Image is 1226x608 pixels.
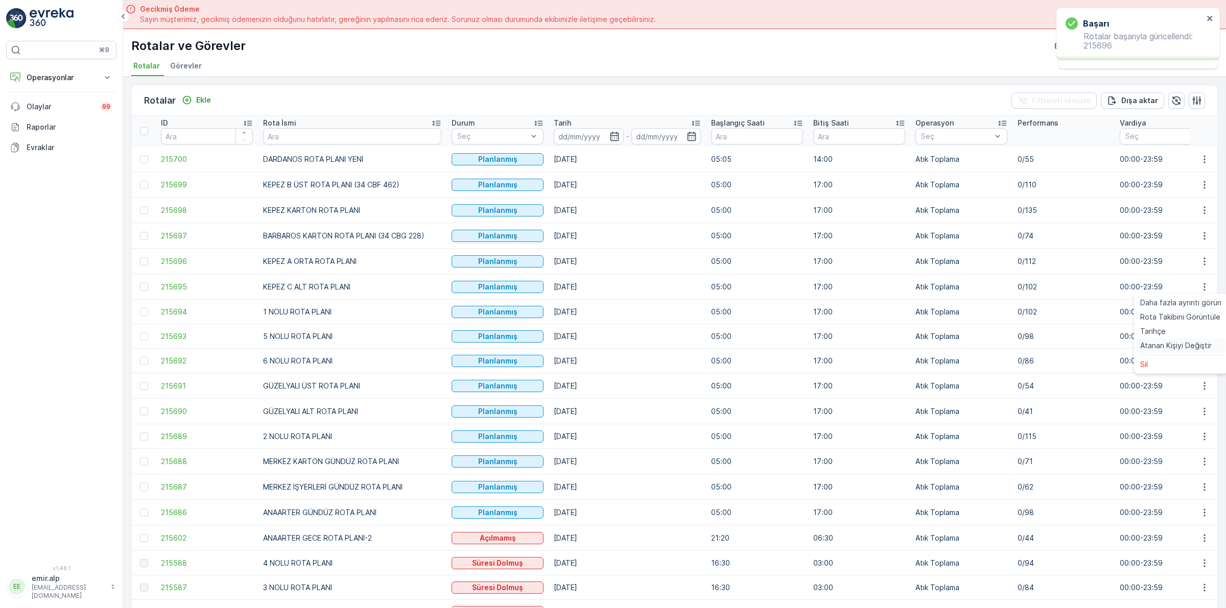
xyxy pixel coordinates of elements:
[161,256,253,266] a: 215696
[910,474,1012,500] td: Atık Toplama
[915,118,954,128] p: Operasyon
[808,223,910,249] td: 17:00
[478,180,517,190] p: Planlanmış
[626,130,629,142] p: -
[1115,274,1217,300] td: 00:00-23:59
[910,551,1012,575] td: Atık Toplama
[910,172,1012,198] td: Atık Toplama
[161,507,253,518] span: 215686
[32,573,105,583] p: emir.alp
[1115,349,1217,373] td: 00:00-23:59
[452,118,475,128] p: Durum
[549,147,706,172] td: [DATE]
[1115,249,1217,274] td: 00:00-23:59
[161,356,253,366] a: 215692
[478,456,517,467] p: Planlanmış
[258,274,446,300] td: KEPEZ C ALT ROTA PLANI
[140,357,148,365] div: Toggle Row Selected
[258,575,446,600] td: 3 NOLU ROTA PLANI
[6,137,116,158] a: Evraklar
[27,122,112,132] p: Raporlar
[706,172,808,198] td: 05:00
[478,381,517,391] p: Planlanmış
[161,533,253,543] a: 215602
[472,582,523,593] p: Süresi Dolmuş
[1140,359,1148,370] span: Sil
[457,131,528,141] p: Seç
[452,405,544,418] button: Planlanmış
[1115,424,1217,449] td: 00:00-23:59
[1032,95,1091,106] p: Filtreleri temizle
[1115,223,1217,249] td: 00:00-23:59
[1140,298,1221,308] span: Daha fazla ayrıntı görün
[706,373,808,399] td: 05:00
[549,449,706,474] td: [DATE]
[452,153,544,165] button: Planlanmış
[910,500,1012,525] td: Atık Toplama
[808,198,910,223] td: 17:00
[140,181,148,189] div: Toggle Row Selected
[910,198,1012,223] td: Atık Toplama
[452,355,544,367] button: Planlanmış
[6,573,116,600] button: EEemir.alp[EMAIL_ADDRESS][DOMAIN_NAME]
[140,308,148,316] div: Toggle Row Selected
[554,118,571,128] p: Tarih
[102,103,110,111] p: 99
[1120,118,1146,128] p: Vardiya
[1207,14,1214,24] button: close
[258,399,446,424] td: GÜZELYALI ALT ROTA PLANI
[161,582,253,593] span: 215587
[178,94,215,106] button: Ekle
[452,281,544,293] button: Planlanmış
[1121,95,1158,106] p: Dışa aktar
[813,128,905,144] input: Ara
[1012,551,1115,575] td: 0/94
[910,223,1012,249] td: Atık Toplama
[472,558,523,568] p: Süresi Dolmuş
[140,534,148,542] div: Toggle Row Selected
[258,551,446,575] td: 4 NOLU ROTA PLANI
[258,449,446,474] td: MERKEZ KARTON GÜNDÜZ ROTA PLANI
[1115,399,1217,424] td: 00:00-23:59
[480,533,516,543] p: Açılmamış
[549,424,706,449] td: [DATE]
[140,155,148,163] div: Toggle Row Selected
[140,432,148,441] div: Toggle Row Selected
[258,349,446,373] td: 6 NOLU ROTA PLANI
[161,231,253,241] a: 215697
[910,575,1012,600] td: Atık Toplama
[478,231,517,241] p: Planlanmış
[549,525,706,551] td: [DATE]
[133,61,160,71] span: Rotalar
[1083,17,1109,30] h3: başarı
[478,406,517,417] p: Planlanmış
[161,154,253,164] a: 215700
[1012,349,1115,373] td: 0/86
[452,306,544,318] button: Planlanmış
[140,457,148,466] div: Toggle Row Selected
[140,14,656,25] span: Sayın müşterimiz, gecikmiş ödemenizin olduğunu hatırlatır, gereğinin yapılmasını rica ederiz. Sor...
[161,456,253,467] span: 215688
[140,382,148,390] div: Toggle Row Selected
[452,255,544,267] button: Planlanmış
[258,147,446,172] td: DARDANOS ROTA PLANI YENİ
[910,525,1012,551] td: Atık Toplama
[808,324,910,349] td: 17:00
[808,249,910,274] td: 17:00
[263,118,296,128] p: Rota İsmi
[1115,373,1217,399] td: 00:00-23:59
[1115,324,1217,349] td: 00:00-23:59
[549,198,706,223] td: [DATE]
[9,578,25,595] div: EE
[1115,300,1217,324] td: 00:00-23:59
[706,147,808,172] td: 05:05
[1012,525,1115,551] td: 0/44
[161,118,168,128] p: ID
[1115,500,1217,525] td: 00:00-23:59
[131,38,246,54] p: Rotalar ve Görevler
[1101,92,1164,109] button: Dışa aktar
[6,96,116,117] a: Olaylar99
[711,118,765,128] p: Başlangıç Saati
[452,204,544,216] button: Planlanmış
